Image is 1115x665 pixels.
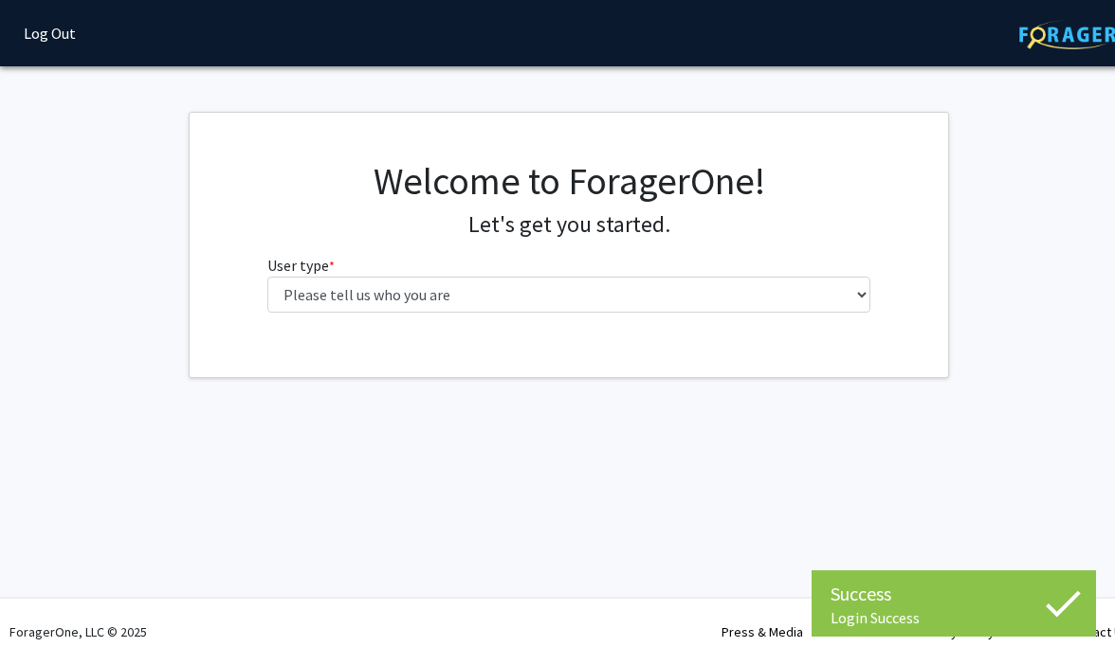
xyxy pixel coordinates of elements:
[267,158,871,204] h1: Welcome to ForagerOne!
[831,580,1077,608] div: Success
[267,254,335,277] label: User type
[722,623,803,640] a: Press & Media
[831,608,1077,627] div: Login Success
[9,599,147,665] div: ForagerOne, LLC © 2025
[267,211,871,239] h4: Let's get you started.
